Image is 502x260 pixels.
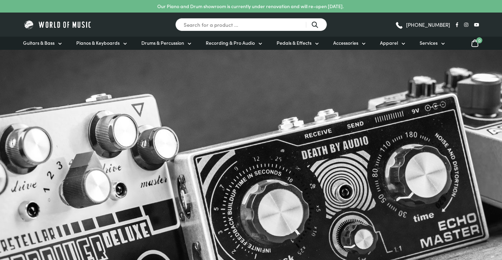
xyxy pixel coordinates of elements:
[476,37,482,43] span: 0
[175,18,327,31] input: Search for a product ...
[206,39,255,46] span: Recording & Pro Audio
[420,39,438,46] span: Services
[23,39,55,46] span: Guitars & Bass
[23,19,93,30] img: World of Music
[76,39,120,46] span: Pianos & Keyboards
[380,39,398,46] span: Apparel
[333,39,358,46] span: Accessories
[157,3,344,10] p: Our Piano and Drum showroom is currently under renovation and will re-open [DATE].
[406,22,450,27] span: [PHONE_NUMBER]
[141,39,184,46] span: Drums & Percussion
[404,185,502,260] iframe: Chat with our support team
[395,20,450,30] a: [PHONE_NUMBER]
[277,39,312,46] span: Pedals & Effects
